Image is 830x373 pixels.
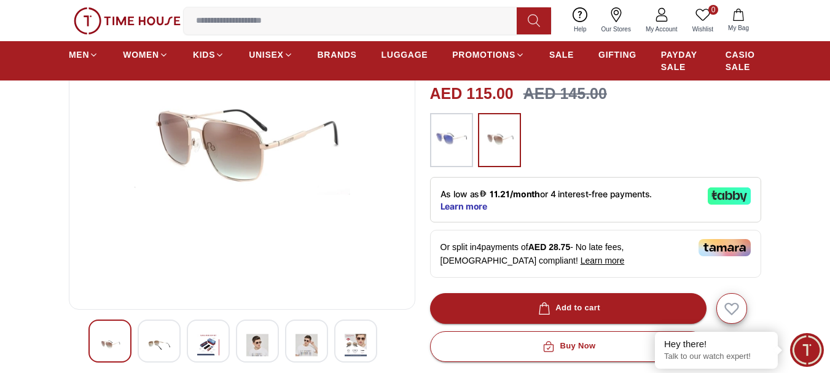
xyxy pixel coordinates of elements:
[296,330,318,360] img: LEE COOPER Unisex Polarized Sunglasses Gold Mirror Lens - LC1024C01
[452,44,525,66] a: PROMOTIONS
[597,25,636,34] span: Our Stores
[687,25,718,34] span: Wishlist
[246,330,268,360] img: LEE COOPER Unisex Polarized Sunglasses Gold Mirror Lens - LC1024C01
[69,44,98,66] a: MEN
[345,330,367,360] img: LEE COOPER Unisex Polarized Sunglasses Gold Mirror Lens - LC1024C01
[721,6,756,35] button: My Bag
[569,25,592,34] span: Help
[430,82,514,106] h2: AED 115.00
[249,49,283,61] span: UNISEX
[549,49,574,61] span: SALE
[549,44,574,66] a: SALE
[523,82,607,106] h3: AED 145.00
[197,330,219,360] img: LEE COOPER Unisex Polarized Sunglasses Gold Mirror Lens - LC1024C01
[382,44,428,66] a: LUGGAGE
[484,119,515,161] img: ...
[69,49,89,61] span: MEN
[430,331,707,362] button: Buy Now
[594,5,638,36] a: Our Stores
[318,49,357,61] span: BRANDS
[685,5,721,36] a: 0Wishlist
[74,7,181,34] img: ...
[382,49,428,61] span: LUGGAGE
[708,5,718,15] span: 0
[790,333,824,367] div: Chat Widget
[536,301,600,315] div: Add to cart
[430,293,707,324] button: Add to cart
[318,44,357,66] a: BRANDS
[193,44,224,66] a: KIDS
[193,49,215,61] span: KIDS
[598,49,636,61] span: GIFTING
[726,44,761,78] a: CASIO SALE
[641,25,683,34] span: My Account
[452,49,515,61] span: PROMOTIONS
[726,49,761,73] span: CASIO SALE
[123,49,159,61] span: WOMEN
[79,4,405,299] img: LEE COOPER Unisex Polarized Sunglasses Gold Mirror Lens - LC1024C01
[528,242,570,252] span: AED 28.75
[661,49,701,73] span: PAYDAY SALE
[723,23,754,33] span: My Bag
[99,330,121,360] img: LEE COOPER Unisex Polarized Sunglasses Gold Mirror Lens - LC1024C01
[249,44,292,66] a: UNISEX
[566,5,594,36] a: Help
[148,330,170,360] img: LEE COOPER Unisex Polarized Sunglasses Gold Mirror Lens - LC1024C01
[664,351,769,362] p: Talk to our watch expert!
[664,338,769,350] div: Hey there!
[540,339,595,353] div: Buy Now
[436,119,467,161] img: ...
[123,44,168,66] a: WOMEN
[598,44,636,66] a: GIFTING
[581,256,625,265] span: Learn more
[661,44,701,78] a: PAYDAY SALE
[699,239,751,256] img: Tamara
[430,230,762,278] div: Or split in 4 payments of - No late fees, [DEMOGRAPHIC_DATA] compliant!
